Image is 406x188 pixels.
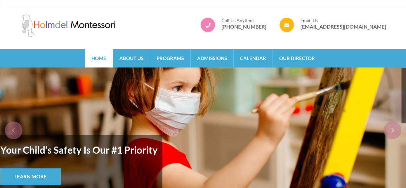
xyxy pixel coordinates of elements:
[384,121,401,139] div: next
[85,49,113,67] a: Home
[150,49,190,67] a: Programs
[0,168,61,185] a: Learn More
[0,139,158,160] strong: Your Child’s Safety Is Our #1 Priority
[221,18,266,23] span: Call Us Anytime
[20,14,117,37] img: Holmdel Montessori School
[5,121,22,139] div: prev
[273,49,321,67] a: Our Director
[234,49,272,67] a: Calendar
[113,49,150,67] a: About Us
[191,49,233,67] a: Admissions
[221,23,266,30] a: [PHONE_NUMBER]
[300,18,386,23] span: Email Us
[300,23,386,30] a: [EMAIL_ADDRESS][DOMAIN_NAME]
